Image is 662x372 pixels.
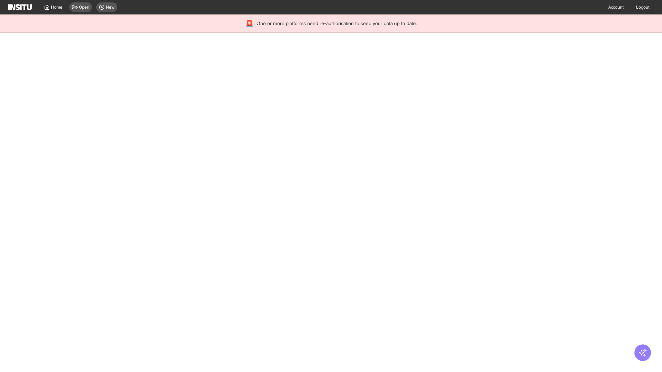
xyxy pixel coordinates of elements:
[106,4,114,10] span: New
[51,4,62,10] span: Home
[79,4,89,10] span: Open
[257,20,417,27] span: One or more platforms need re-authorisation to keep your data up to date.
[245,19,254,28] div: 🚨
[8,4,32,10] img: Logo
